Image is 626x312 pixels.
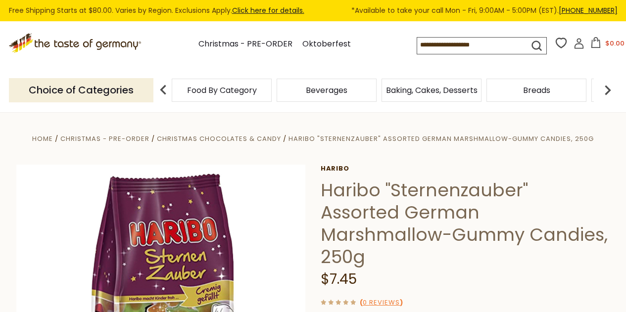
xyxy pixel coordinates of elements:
a: [PHONE_NUMBER] [559,5,618,15]
a: Beverages [306,87,347,94]
p: Choice of Categories [9,78,153,102]
a: Home [32,134,53,143]
span: $7.45 [321,269,357,289]
a: Haribo "Sternenzauber" Assorted German Marshmallow-Gummy Candies, 250g [289,134,594,143]
h1: Haribo "Sternenzauber" Assorted German Marshmallow-Gummy Candies, 250g [321,179,610,268]
a: Oktoberfest [302,38,351,51]
a: Food By Category [187,87,257,94]
a: Christmas Chocolates & Candy [157,134,281,143]
span: ( ) [360,298,403,307]
a: 0 Reviews [363,298,400,308]
a: Baking, Cakes, Desserts [386,87,478,94]
img: next arrow [598,80,618,100]
a: Breads [523,87,550,94]
a: Christmas - PRE-ORDER [60,134,149,143]
img: previous arrow [153,80,173,100]
a: Haribo [321,165,610,173]
span: $0.00 [605,39,625,48]
div: Free Shipping Starts at $80.00. Varies by Region. Exclusions Apply. [9,5,618,16]
a: Click here for details. [232,5,304,15]
span: *Available to take your call Mon - Fri, 9:00AM - 5:00PM (EST). [351,5,618,16]
a: Christmas - PRE-ORDER [198,38,292,51]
